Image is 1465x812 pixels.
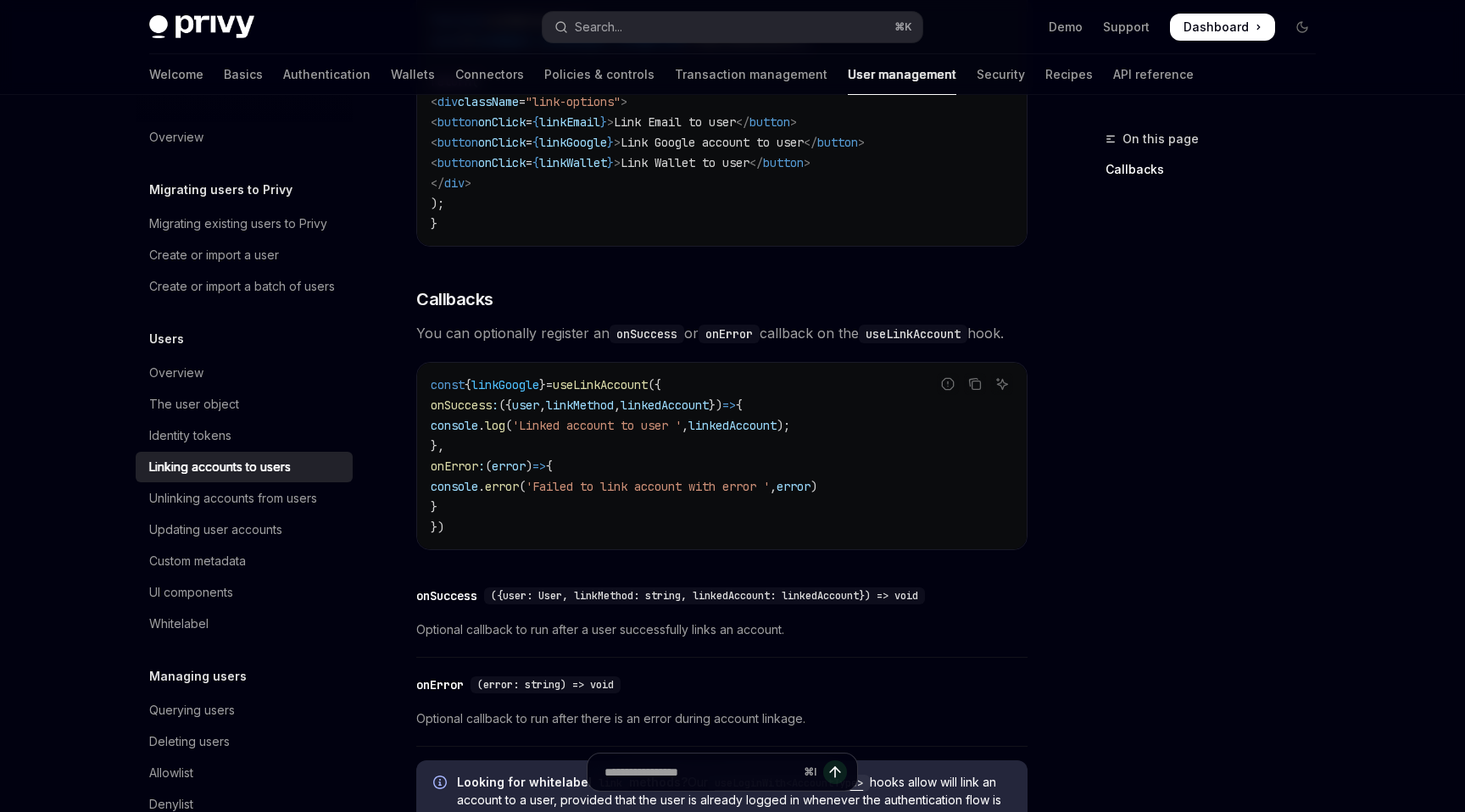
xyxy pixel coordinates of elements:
[431,175,444,191] span: </
[790,114,797,130] span: >
[149,363,203,383] div: Overview
[149,214,327,234] div: Migrating existing users to Privy
[416,709,1028,729] span: Optional callback to run after there is an error during account linkage.
[964,373,986,395] button: Copy the contents from the code block
[614,114,736,130] span: Link Email to user
[431,196,444,211] span: );
[149,54,203,95] a: Welcome
[526,114,532,130] span: =
[991,373,1013,395] button: Ask AI
[136,452,353,482] a: Linking accounts to users
[977,54,1025,95] a: Security
[431,94,437,109] span: <
[607,135,614,150] span: }
[444,175,465,191] span: div
[465,175,471,191] span: >
[621,155,749,170] span: Link Wallet to user
[149,763,193,783] div: Allowlist
[499,398,512,413] span: ({
[437,155,478,170] span: button
[431,499,437,514] span: }
[682,418,688,433] span: ,
[546,459,553,474] span: {
[136,546,353,576] a: Custom metadata
[543,12,922,42] button: Open search
[777,418,790,433] span: );
[1045,54,1093,95] a: Recipes
[614,135,621,150] span: >
[722,398,736,413] span: =>
[478,155,526,170] span: onClick
[1289,14,1316,41] button: Toggle dark mode
[136,389,353,420] a: The user object
[823,760,847,784] button: Send message
[136,420,353,451] a: Identity tokens
[749,155,763,170] span: </
[431,216,437,231] span: }
[546,377,553,392] span: =
[526,94,621,109] span: "link-options"
[770,479,777,494] span: ,
[437,94,458,109] span: div
[699,325,760,343] code: onError
[471,377,539,392] span: linkGoogle
[736,398,743,413] span: {
[688,418,777,433] span: linkedAccount
[149,614,209,634] div: Whitelabel
[136,358,353,388] a: Overview
[149,457,291,477] div: Linking accounts to users
[149,180,292,200] h5: Migrating users to Privy
[485,459,492,474] span: (
[607,155,614,170] span: }
[485,479,519,494] span: error
[1170,14,1275,41] a: Dashboard
[491,589,918,603] span: ({user: User, linkMethod: string, linkedAccount: linkedAccount}) => void
[539,155,607,170] span: linkWallet
[621,398,709,413] span: linkedAccount
[136,483,353,514] a: Unlinking accounts from users
[149,425,231,446] div: Identity tokens
[136,609,353,639] a: Whitelabel
[477,678,614,692] span: (error: string) => void
[416,587,477,604] div: onSuccess
[136,240,353,270] a: Create or import a user
[505,418,512,433] span: (
[1106,156,1329,183] a: Callbacks
[648,377,661,392] span: ({
[1113,54,1194,95] a: API reference
[478,418,485,433] span: .
[149,15,254,39] img: dark logo
[749,114,790,130] span: button
[575,17,622,37] div: Search...
[858,135,865,150] span: >
[416,676,464,693] div: onError
[526,479,770,494] span: 'Failed to link account with error '
[763,155,804,170] span: button
[431,459,478,474] span: onError
[431,520,444,535] span: })
[553,377,648,392] span: useLinkAccount
[526,155,532,170] span: =
[519,94,526,109] span: =
[224,54,263,95] a: Basics
[1122,129,1199,149] span: On this page
[416,321,1028,345] span: You can optionally register an or callback on the hook.
[519,479,526,494] span: (
[136,209,353,239] a: Migrating existing users to Privy
[431,114,437,130] span: <
[149,394,239,414] div: The user object
[149,329,184,349] h5: Users
[465,377,471,392] span: {
[894,20,912,34] span: ⌘ K
[458,94,519,109] span: className
[777,479,810,494] span: error
[283,54,370,95] a: Authentication
[136,695,353,726] a: Querying users
[478,114,526,130] span: onClick
[512,398,539,413] span: user
[485,418,505,433] span: log
[610,325,684,343] code: onSuccess
[149,127,203,147] div: Overview
[431,155,437,170] span: <
[431,377,465,392] span: const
